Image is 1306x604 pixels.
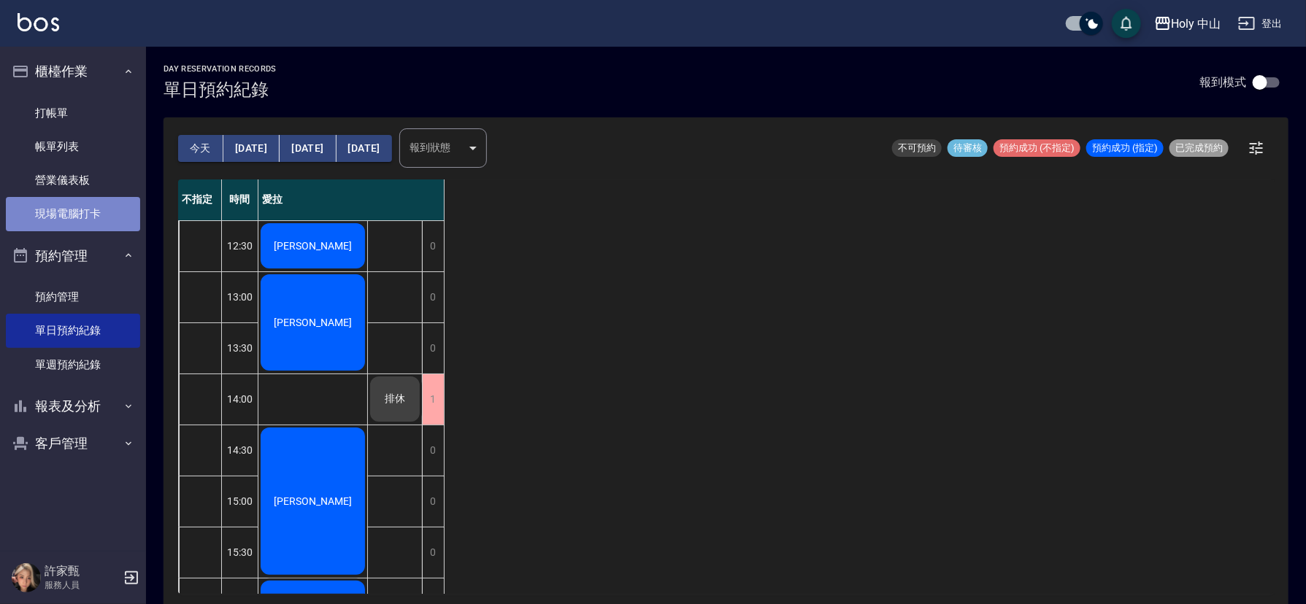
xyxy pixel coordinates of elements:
button: 預約管理 [6,237,140,275]
a: 現場電腦打卡 [6,197,140,231]
div: 13:30 [222,322,258,373]
div: 0 [422,425,444,476]
h3: 單日預約紀錄 [164,80,277,100]
button: 櫃檯作業 [6,53,140,90]
div: 1 [422,374,444,425]
div: 12:30 [222,220,258,271]
div: 14:30 [222,425,258,476]
button: [DATE] [223,135,280,162]
img: Logo [18,13,59,31]
div: 不指定 [178,179,222,220]
span: 排休 [382,392,408,406]
span: 待審核 [948,142,988,155]
a: 單日預約紀錄 [6,314,140,347]
div: 時間 [222,179,258,220]
button: 報表及分析 [6,387,140,425]
div: 0 [422,476,444,527]
span: 已完成預約 [1169,142,1229,155]
div: 0 [422,323,444,373]
button: Holy 中山 [1148,9,1227,39]
button: 登出 [1232,10,1288,37]
p: 報到模式 [1199,74,1246,90]
span: [PERSON_NAME] [271,317,355,328]
button: 客戶管理 [6,425,140,462]
div: Holy 中山 [1172,15,1221,33]
div: 14:00 [222,373,258,425]
div: 愛拉 [258,179,445,220]
div: 0 [422,272,444,322]
a: 帳單列表 [6,130,140,163]
button: [DATE] [337,135,392,162]
div: 0 [422,527,444,578]
span: 不可預約 [892,142,942,155]
p: 服務人員 [45,578,119,592]
a: 營業儀表板 [6,163,140,197]
button: save [1112,9,1141,38]
div: 13:00 [222,271,258,322]
button: [DATE] [280,135,336,162]
a: 單週預約紀錄 [6,348,140,382]
h2: day Reservation records [164,64,277,74]
img: Person [12,563,41,592]
div: 15:30 [222,527,258,578]
a: 打帳單 [6,96,140,130]
h5: 許家甄 [45,564,119,578]
div: 0 [422,221,444,271]
span: 預約成功 (指定) [1086,142,1164,155]
span: 預約成功 (不指定) [994,142,1080,155]
div: 15:00 [222,476,258,527]
button: 今天 [178,135,223,162]
a: 預約管理 [6,280,140,314]
span: [PERSON_NAME] [271,240,355,252]
span: [PERSON_NAME] [271,495,355,507]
